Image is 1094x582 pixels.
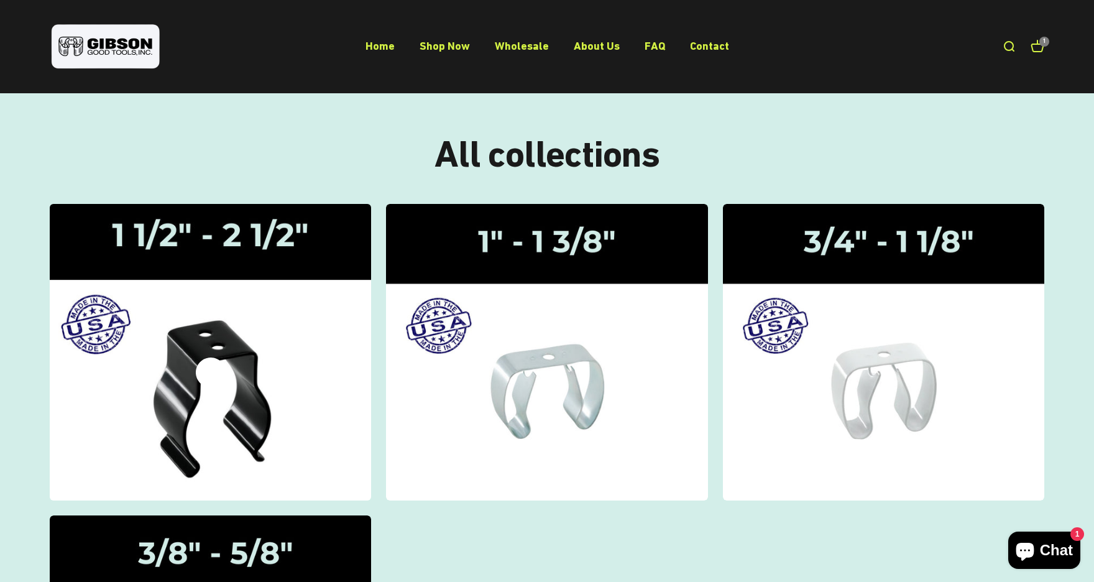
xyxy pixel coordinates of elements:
img: Gibson gripper clips one and a half inch to two and a half inches [40,195,380,509]
inbox-online-store-chat: Shopify online store chat [1004,532,1084,572]
a: Contact [690,40,729,53]
a: About Us [574,40,620,53]
a: Home [365,40,395,53]
img: Gripper Clips | 1" - 1 3/8" [386,204,707,501]
cart-count: 1 [1039,37,1049,47]
a: Gibson gripper clips one and a half inch to two and a half inches [50,204,371,501]
a: Shop Now [420,40,470,53]
a: FAQ [645,40,665,53]
h1: All collections [50,133,1044,174]
a: Wholesale [495,40,549,53]
img: Gripper Clips | 3/4" - 1 1/8" [723,204,1044,501]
